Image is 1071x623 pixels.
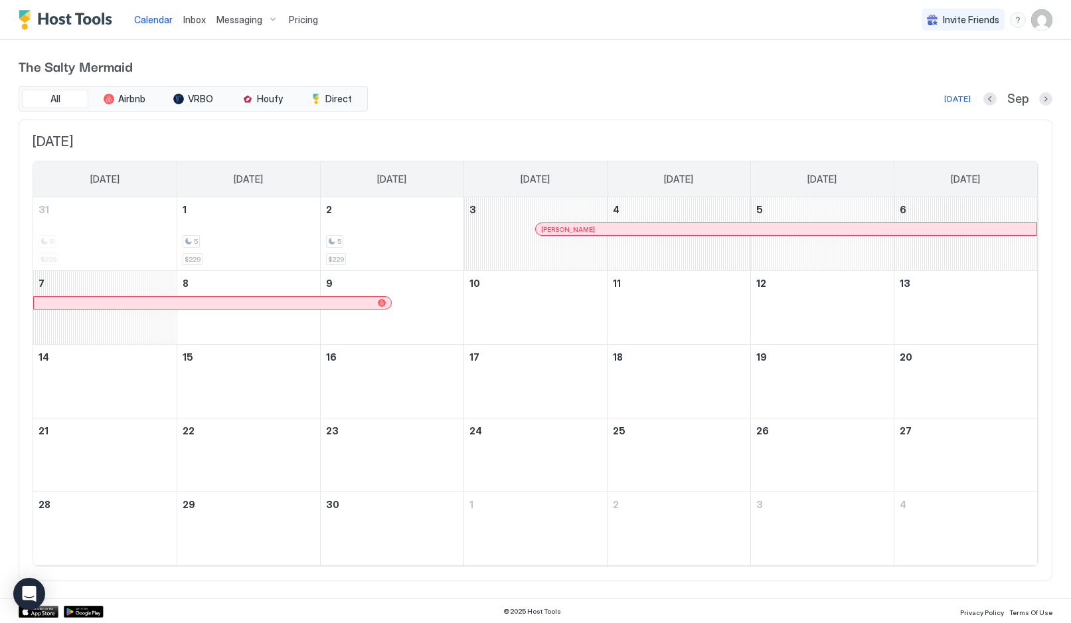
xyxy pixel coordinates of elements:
span: [DATE] [33,133,1038,150]
span: 9 [326,278,333,289]
td: October 1, 2025 [463,492,607,566]
a: Google Play Store [64,606,104,618]
td: September 20, 2025 [894,345,1037,418]
div: Open Intercom Messenger [13,578,45,610]
span: [DATE] [377,173,406,185]
td: August 31, 2025 [33,197,177,271]
td: September 30, 2025 [320,492,463,566]
td: September 14, 2025 [33,345,177,418]
span: Privacy Policy [960,608,1004,616]
span: 14 [39,351,49,363]
span: [DATE] [90,173,120,185]
span: 12 [756,278,766,289]
a: September 16, 2025 [321,345,463,369]
span: Airbnb [118,93,145,105]
a: August 31, 2025 [33,197,177,222]
td: September 28, 2025 [33,492,177,566]
button: All [22,90,88,108]
a: Inbox [183,13,206,27]
td: September 21, 2025 [33,418,177,492]
a: Calendar [134,13,173,27]
span: 24 [469,425,482,436]
a: App Store [19,606,58,618]
span: 23 [326,425,339,436]
td: October 4, 2025 [894,492,1037,566]
td: September 2, 2025 [320,197,463,271]
span: 20 [900,351,912,363]
td: September 23, 2025 [320,418,463,492]
button: Next month [1039,92,1052,106]
a: September 7, 2025 [33,271,177,296]
span: All [50,93,60,105]
span: 26 [756,425,769,436]
a: September 25, 2025 [608,418,750,443]
span: 19 [756,351,767,363]
span: [DATE] [521,173,550,185]
div: menu [1010,12,1026,28]
a: September 6, 2025 [894,197,1038,222]
span: 21 [39,425,48,436]
span: Houfy [257,93,283,105]
a: September 2, 2025 [321,197,463,222]
td: September 11, 2025 [607,271,750,345]
button: [DATE] [942,91,973,107]
a: Host Tools Logo [19,10,118,30]
td: September 26, 2025 [750,418,894,492]
span: Terms Of Use [1009,608,1052,616]
span: Inbox [183,14,206,25]
div: [DATE] [944,93,971,105]
a: September 4, 2025 [608,197,750,222]
span: [DATE] [807,173,837,185]
a: September 20, 2025 [894,345,1038,369]
span: 28 [39,499,50,510]
span: Messaging [216,14,262,26]
span: 3 [756,499,763,510]
td: September 9, 2025 [320,271,463,345]
a: September 26, 2025 [751,418,894,443]
span: 31 [39,204,49,215]
a: September 13, 2025 [894,271,1038,296]
span: [DATE] [234,173,263,185]
a: September 1, 2025 [177,197,320,222]
a: September 29, 2025 [177,492,320,517]
span: Sep [1007,92,1029,107]
td: September 6, 2025 [894,197,1037,271]
div: User profile [1031,9,1052,31]
a: October 1, 2025 [464,492,607,517]
span: [DATE] [951,173,980,185]
span: 4 [900,499,906,510]
a: Thursday [651,161,706,197]
a: Wednesday [507,161,563,197]
a: September 23, 2025 [321,418,463,443]
span: 18 [613,351,623,363]
a: September 30, 2025 [321,492,463,517]
td: September 4, 2025 [607,197,750,271]
a: Sunday [77,161,133,197]
span: 29 [183,499,195,510]
a: September 17, 2025 [464,345,607,369]
a: September 9, 2025 [321,271,463,296]
span: [PERSON_NAME] [541,225,595,234]
span: 30 [326,499,339,510]
td: September 22, 2025 [177,418,320,492]
span: 27 [900,425,912,436]
a: September 8, 2025 [177,271,320,296]
div: tab-group [19,86,368,112]
td: September 16, 2025 [320,345,463,418]
td: September 1, 2025 [177,197,320,271]
button: Airbnb [91,90,157,108]
span: The Salty Mermaid [19,56,1052,76]
span: 16 [326,351,337,363]
a: October 3, 2025 [751,492,894,517]
span: 7 [39,278,44,289]
td: September 25, 2025 [607,418,750,492]
button: Houfy [229,90,295,108]
a: September 14, 2025 [33,345,177,369]
td: September 29, 2025 [177,492,320,566]
a: September 11, 2025 [608,271,750,296]
span: 15 [183,351,193,363]
span: $229 [185,255,201,264]
span: Direct [325,93,352,105]
a: Friday [794,161,850,197]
